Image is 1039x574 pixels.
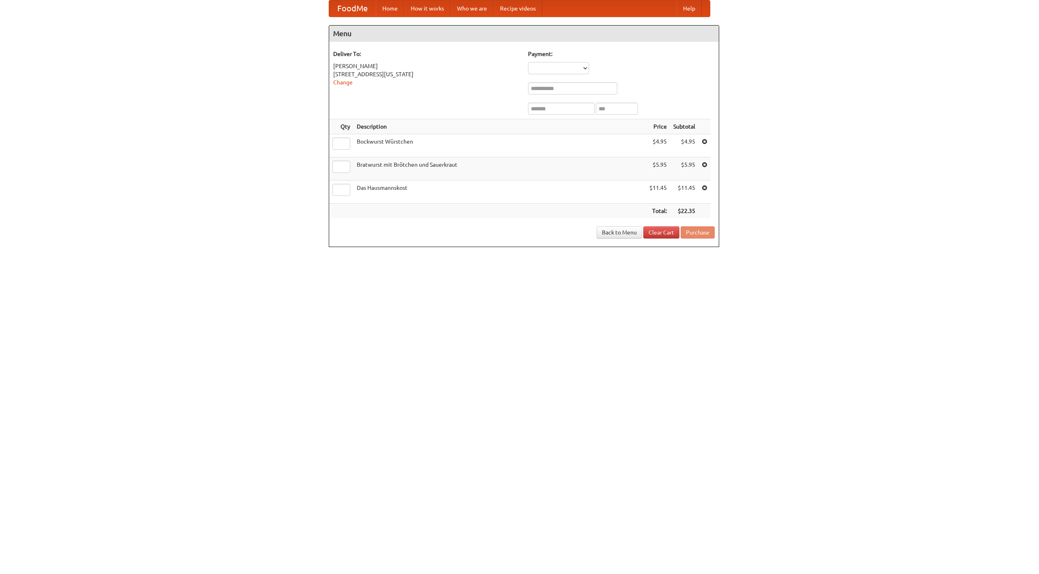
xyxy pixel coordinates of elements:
[597,226,642,239] a: Back to Menu
[451,0,494,17] a: Who we are
[646,157,670,181] td: $5.95
[646,119,670,134] th: Price
[329,0,376,17] a: FoodMe
[670,157,698,181] td: $5.95
[494,0,542,17] a: Recipe videos
[333,70,520,78] div: [STREET_ADDRESS][US_STATE]
[333,50,520,58] h5: Deliver To:
[404,0,451,17] a: How it works
[670,134,698,157] td: $4.95
[646,134,670,157] td: $4.95
[670,204,698,219] th: $22.35
[646,181,670,204] td: $11.45
[329,26,719,42] h4: Menu
[528,50,715,58] h5: Payment:
[329,119,354,134] th: Qty
[354,119,646,134] th: Description
[354,181,646,204] td: Das Hausmannskost
[677,0,702,17] a: Help
[333,79,353,86] a: Change
[643,226,679,239] a: Clear Cart
[333,62,520,70] div: [PERSON_NAME]
[354,134,646,157] td: Bockwurst Würstchen
[670,181,698,204] td: $11.45
[354,157,646,181] td: Bratwurst mit Brötchen und Sauerkraut
[646,204,670,219] th: Total:
[376,0,404,17] a: Home
[681,226,715,239] button: Purchase
[670,119,698,134] th: Subtotal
